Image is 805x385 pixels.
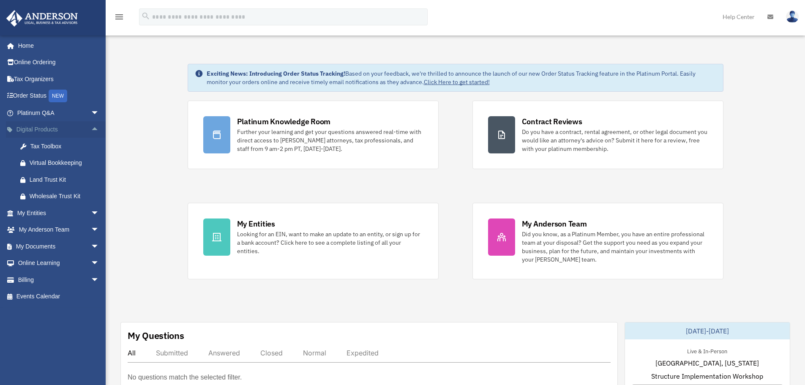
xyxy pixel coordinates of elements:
[30,141,101,152] div: Tax Toolbox
[49,90,67,102] div: NEW
[424,78,490,86] a: Click Here to get started!
[786,11,799,23] img: User Pic
[6,221,112,238] a: My Anderson Teamarrow_drop_down
[91,104,108,122] span: arrow_drop_down
[91,255,108,272] span: arrow_drop_down
[208,349,240,357] div: Answered
[188,101,439,169] a: Platinum Knowledge Room Further your learning and get your questions answered real-time with dire...
[207,70,345,77] strong: Exciting News: Introducing Order Status Tracking!
[6,205,112,221] a: My Entitiesarrow_drop_down
[91,221,108,239] span: arrow_drop_down
[347,349,379,357] div: Expedited
[207,69,716,86] div: Based on your feedback, we're thrilled to announce the launch of our new Order Status Tracking fe...
[6,54,112,71] a: Online Ordering
[522,230,708,264] div: Did you know, as a Platinum Member, you have an entire professional team at your disposal? Get th...
[6,87,112,105] a: Order StatusNEW
[91,271,108,289] span: arrow_drop_down
[237,230,423,255] div: Looking for an EIN, want to make an update to an entity, or sign up for a bank account? Click her...
[472,101,723,169] a: Contract Reviews Do you have a contract, rental agreement, or other legal document you would like...
[237,116,331,127] div: Platinum Knowledge Room
[6,104,112,121] a: Platinum Q&Aarrow_drop_down
[12,188,112,205] a: Wholesale Trust Kit
[156,349,188,357] div: Submitted
[6,255,112,272] a: Online Learningarrow_drop_down
[114,15,124,22] a: menu
[522,218,587,229] div: My Anderson Team
[680,346,734,355] div: Live & In-Person
[6,238,112,255] a: My Documentsarrow_drop_down
[128,349,136,357] div: All
[625,322,790,339] div: [DATE]-[DATE]
[12,155,112,172] a: Virtual Bookkeeping
[188,203,439,279] a: My Entities Looking for an EIN, want to make an update to an entity, or sign up for a bank accoun...
[128,329,184,342] div: My Questions
[6,71,112,87] a: Tax Organizers
[114,12,124,22] i: menu
[30,191,101,202] div: Wholesale Trust Kit
[303,349,326,357] div: Normal
[128,371,242,383] p: No questions match the selected filter.
[141,11,150,21] i: search
[260,349,283,357] div: Closed
[91,238,108,255] span: arrow_drop_down
[6,121,112,138] a: Digital Productsarrow_drop_up
[12,171,112,188] a: Land Trust Kit
[6,288,112,305] a: Events Calendar
[237,128,423,153] div: Further your learning and get your questions answered real-time with direct access to [PERSON_NAM...
[91,205,108,222] span: arrow_drop_down
[91,121,108,139] span: arrow_drop_up
[472,203,723,279] a: My Anderson Team Did you know, as a Platinum Member, you have an entire professional team at your...
[651,371,763,381] span: Structure Implementation Workshop
[12,138,112,155] a: Tax Toolbox
[30,175,101,185] div: Land Trust Kit
[6,271,112,288] a: Billingarrow_drop_down
[237,218,275,229] div: My Entities
[522,128,708,153] div: Do you have a contract, rental agreement, or other legal document you would like an attorney's ad...
[6,37,108,54] a: Home
[4,10,80,27] img: Anderson Advisors Platinum Portal
[655,358,759,368] span: [GEOGRAPHIC_DATA], [US_STATE]
[522,116,582,127] div: Contract Reviews
[30,158,101,168] div: Virtual Bookkeeping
